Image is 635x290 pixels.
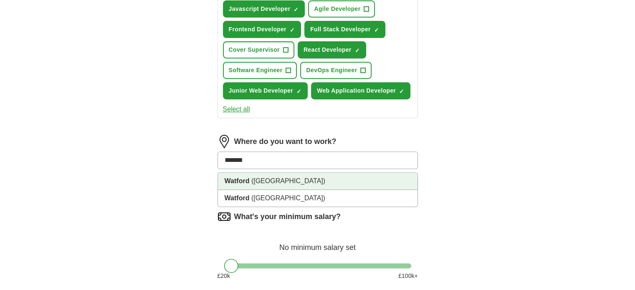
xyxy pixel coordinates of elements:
[298,41,366,58] button: React Developer✓
[229,45,280,54] span: Cover Supervisor
[223,104,250,114] button: Select all
[314,5,360,13] span: Agile Developer
[251,194,325,202] span: ([GEOGRAPHIC_DATA])
[223,82,308,99] button: Junior Web Developer✓
[234,211,341,222] label: What's your minimum salary?
[355,47,360,54] span: ✓
[308,0,375,18] button: Agile Developer
[317,86,396,95] span: Web Application Developer
[218,233,418,253] div: No minimum salary set
[229,66,283,75] span: Software Engineer
[225,194,250,202] strong: Watford
[218,272,230,280] span: £ 20 k
[218,210,231,223] img: salary.png
[290,27,295,33] span: ✓
[306,66,357,75] span: DevOps Engineer
[374,27,379,33] span: ✓
[223,41,294,58] button: Cover Supervisor
[293,6,299,13] span: ✓
[223,0,305,18] button: Javascript Developer✓
[296,88,301,95] span: ✓
[304,45,352,54] span: React Developer
[218,135,231,148] img: location.png
[300,62,372,79] button: DevOps Engineer
[310,25,371,34] span: Full Stack Developer
[304,21,385,38] button: Full Stack Developer✓
[229,25,287,34] span: Frontend Developer
[223,62,297,79] button: Software Engineer
[229,86,293,95] span: Junior Web Developer
[225,177,250,184] strong: Watford
[398,272,417,280] span: £ 100 k+
[223,21,301,38] button: Frontend Developer✓
[311,82,410,99] button: Web Application Developer✓
[399,88,404,95] span: ✓
[229,5,291,13] span: Javascript Developer
[251,177,325,184] span: ([GEOGRAPHIC_DATA])
[234,136,336,147] label: Where do you want to work?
